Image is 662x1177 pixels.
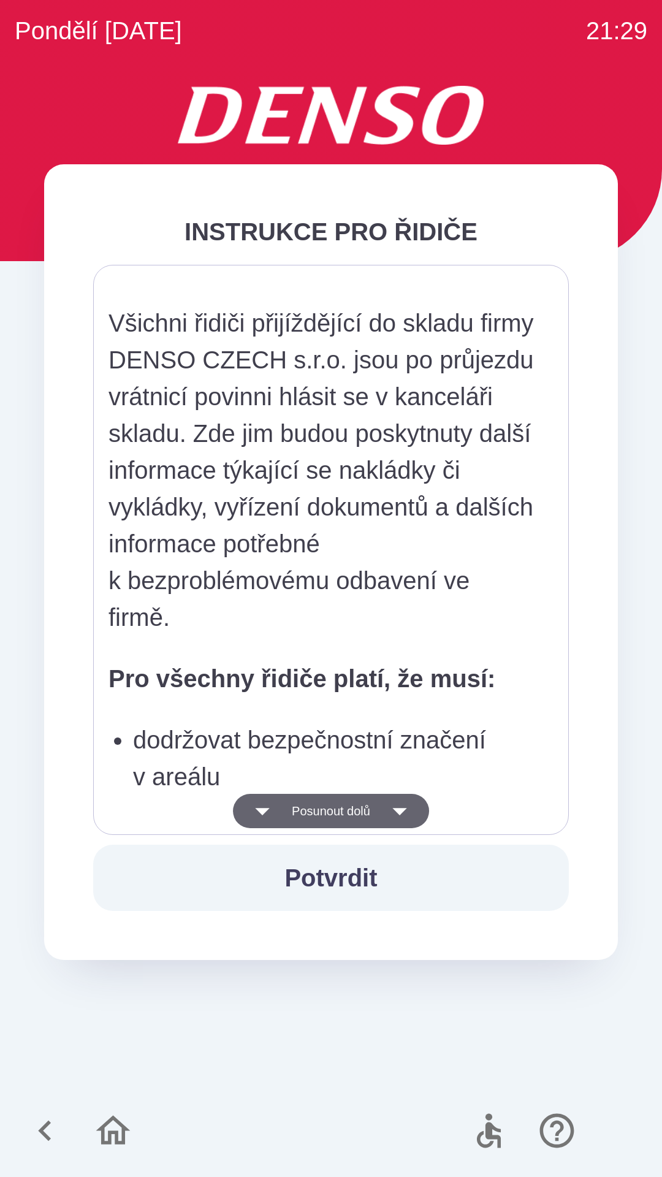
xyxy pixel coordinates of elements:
img: cs flag [604,1114,637,1148]
button: Posunout dolů [233,794,429,828]
p: Všichni řidiči přijíždějící do skladu firmy DENSO CZECH s.r.o. jsou po průjezdu vrátnicí povinni ... [108,305,536,636]
button: Potvrdit [93,845,569,911]
img: Logo [44,86,618,145]
p: pondělí [DATE] [15,12,182,49]
strong: Pro všechny řidiče platí, že musí: [108,665,495,692]
p: dodržovat bezpečnostní značení v areálu [133,722,536,795]
p: 21:29 [586,12,647,49]
div: INSTRUKCE PRO ŘIDIČE [93,213,569,250]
